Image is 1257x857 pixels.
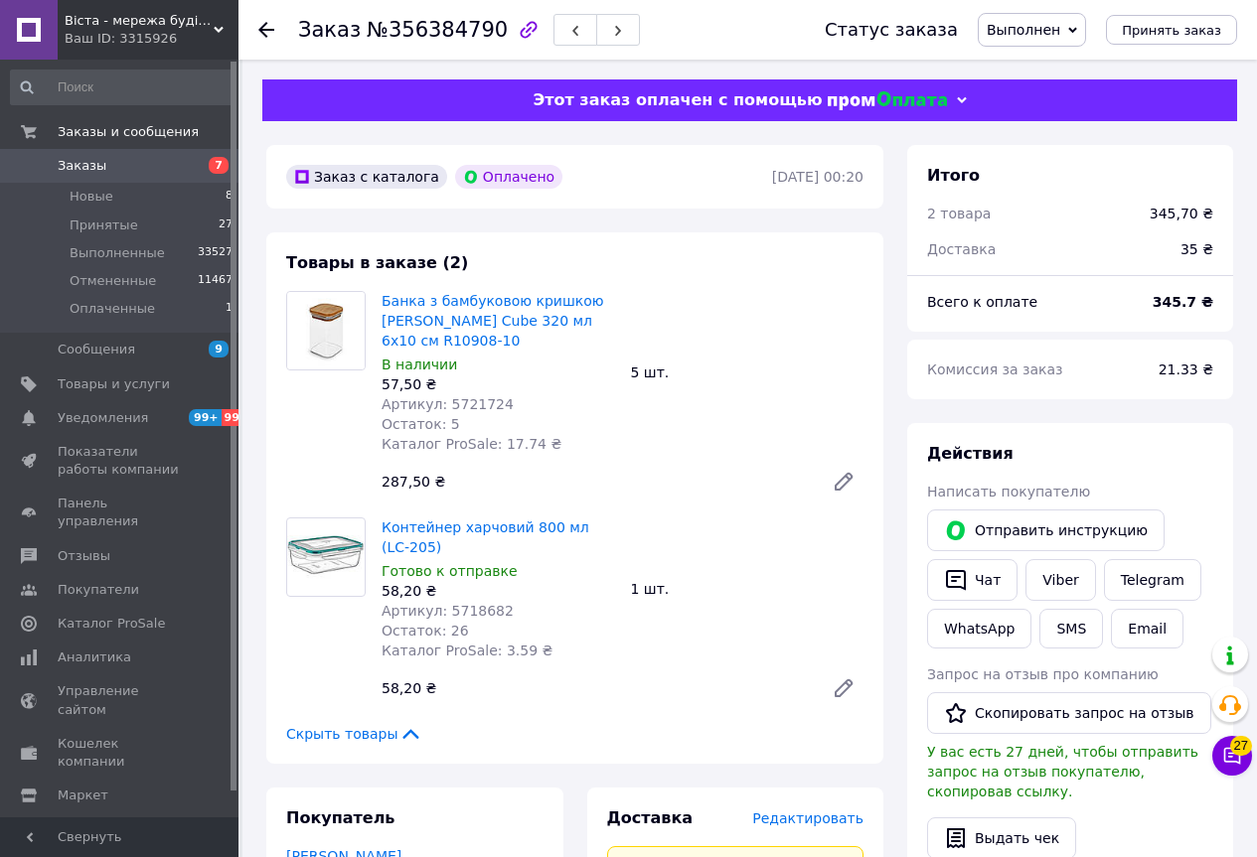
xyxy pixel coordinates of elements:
span: Скрыть товары [286,724,422,744]
span: В наличии [382,357,457,372]
div: Оплачено [455,165,562,189]
time: [DATE] 00:20 [772,169,864,185]
span: Оплаченные [70,300,155,318]
a: Редактировать [824,668,864,708]
span: 27 [1230,736,1252,756]
span: Заказы и сообщения [58,123,199,141]
span: Управление сайтом [58,682,184,718]
button: Чат [927,559,1018,601]
span: 11467 [198,272,233,290]
span: 27 [219,216,233,234]
button: Отправить инструкцию [927,509,1165,551]
span: Віста - мережа будівельно-господарчих маркетів [65,12,214,30]
img: evopay logo [828,91,947,110]
span: Выполненные [70,244,165,262]
span: Заказ [298,18,361,42]
span: Написать покупателю [927,484,1090,500]
a: Редактировать [824,462,864,501]
div: Заказ с каталога [286,165,447,189]
img: Контейнер харчовий 800 мл (LC-205) [287,535,365,579]
span: Принять заказ [1122,23,1221,38]
span: Артикул: 5721724 [382,396,514,412]
span: Принятые [70,216,138,234]
span: Отмененные [70,272,156,290]
span: Отзывы [58,547,110,565]
span: Товары и услуги [58,375,170,393]
button: Чат с покупателем27 [1212,736,1252,776]
span: Доставка [927,241,996,257]
button: Принять заказ [1106,15,1237,45]
span: Кошелек компании [58,735,184,771]
div: Ваш ID: 3315926 [65,30,238,48]
span: Действия [927,444,1014,463]
span: Покупатели [58,581,139,599]
div: 287,50 ₴ [374,468,816,496]
span: Всего к оплате [927,294,1037,310]
span: Маркет [58,786,108,804]
span: Каталог ProSale [58,615,165,633]
span: Новые [70,188,113,206]
span: 8 [226,188,233,206]
button: SMS [1039,609,1103,648]
a: Контейнер харчовий 800 мл (LC-205) [382,519,589,555]
a: Банка з бамбуковою кришкою [PERSON_NAME] Cube 320 мл 6х10 см R10908-10 [382,293,604,349]
input: Поиск [10,70,235,105]
b: 345.7 ₴ [1153,294,1213,310]
span: Остаток: 5 [382,416,460,432]
div: 57,50 ₴ [382,374,615,394]
span: Готово к отправке [382,563,518,579]
span: Итого [927,166,980,185]
span: Этот заказ оплачен с помощью [533,90,822,109]
div: 1 шт. [623,575,872,603]
span: Покупатель [286,808,394,827]
a: Telegram [1104,559,1201,601]
div: Статус заказа [825,20,958,40]
span: Панель управления [58,495,184,530]
span: Аналитика [58,648,131,666]
div: 58,20 ₴ [374,674,816,702]
div: 58,20 ₴ [382,581,615,601]
span: Доставка [607,808,694,827]
a: Viber [1025,559,1095,601]
span: Уведомления [58,409,148,427]
div: 35 ₴ [1169,227,1225,271]
span: Комиссия за заказ [927,361,1063,377]
span: 1 [226,300,233,318]
span: Сообщения [58,341,135,358]
div: 5 шт. [623,358,872,386]
div: 345,70 ₴ [1150,204,1213,223]
span: Остаток: 26 [382,623,469,639]
span: 9 [209,341,229,357]
span: 99+ [189,409,222,426]
img: Банка з бамбуковою кришкою Stenson Cube 320 мл 6х10 см R10908-10 [287,292,365,369]
span: Редактировать [752,810,864,826]
span: Показатели работы компании [58,443,184,479]
span: 21.33 ₴ [1159,361,1213,377]
span: 99+ [222,409,254,426]
a: WhatsApp [927,609,1031,648]
span: Заказы [58,157,106,175]
div: Вернуться назад [258,20,274,40]
span: №356384790 [367,18,508,42]
span: 7 [209,157,229,174]
span: 2 товара [927,206,991,221]
span: У вас есть 27 дней, чтобы отправить запрос на отзыв покупателю, скопировав ссылку. [927,744,1198,799]
span: Каталог ProSale: 3.59 ₴ [382,643,552,658]
span: Артикул: 5718682 [382,603,514,619]
button: Email [1111,609,1183,648]
button: Скопировать запрос на отзыв [927,692,1211,734]
span: Каталог ProSale: 17.74 ₴ [382,436,561,452]
span: Выполнен [987,22,1060,38]
span: 33527 [198,244,233,262]
span: Товары в заказе (2) [286,253,468,272]
span: Запрос на отзыв про компанию [927,666,1159,682]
